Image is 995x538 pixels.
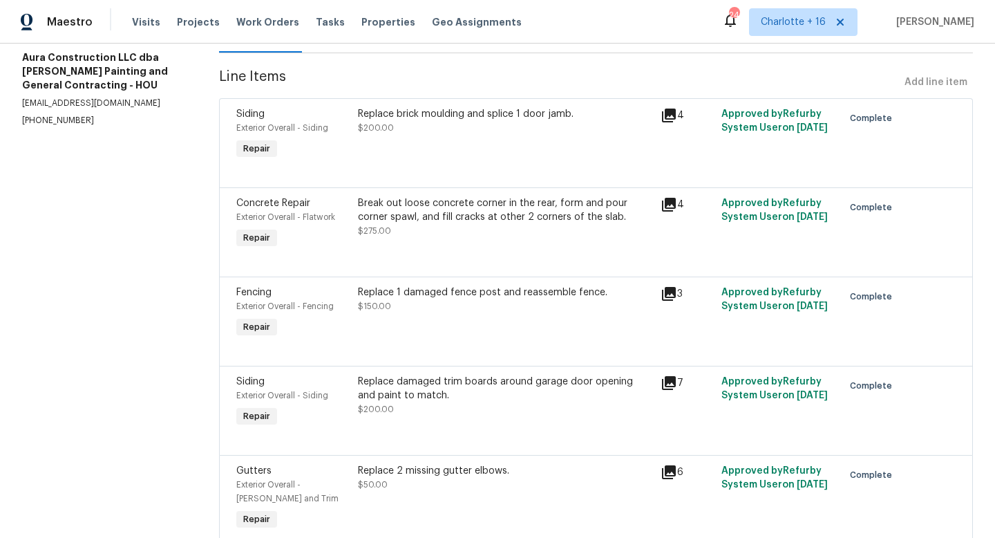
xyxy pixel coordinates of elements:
[236,466,272,476] span: Gutters
[850,290,898,304] span: Complete
[358,405,394,414] span: $200.00
[661,464,713,481] div: 6
[177,15,220,29] span: Projects
[850,111,898,125] span: Complete
[238,320,276,334] span: Repair
[358,302,391,310] span: $150.00
[238,231,276,245] span: Repair
[661,107,713,124] div: 4
[236,109,265,119] span: Siding
[316,17,345,27] span: Tasks
[236,288,272,297] span: Fencing
[47,15,93,29] span: Maestro
[432,15,522,29] span: Geo Assignments
[361,15,415,29] span: Properties
[358,464,653,478] div: Replace 2 missing gutter elbows.
[236,377,265,387] span: Siding
[236,15,299,29] span: Work Orders
[721,377,828,400] span: Approved by Refurby System User on
[358,227,391,235] span: $275.00
[729,8,739,22] div: 242
[661,286,713,302] div: 3
[236,198,310,208] span: Concrete Repair
[721,288,828,311] span: Approved by Refurby System User on
[238,142,276,156] span: Repair
[22,115,186,127] p: [PHONE_NUMBER]
[236,481,339,503] span: Exterior Overall - [PERSON_NAME] and Trim
[850,379,898,393] span: Complete
[358,286,653,299] div: Replace 1 damaged fence post and reassemble fence.
[850,201,898,214] span: Complete
[797,391,828,400] span: [DATE]
[238,409,276,423] span: Repair
[358,196,653,224] div: Break out loose concrete corner in the rear, form and pour corner spawl, and fill cracks at other...
[22,98,186,109] p: [EMAIL_ADDRESS][DOMAIN_NAME]
[721,466,828,490] span: Approved by Refurby System User on
[661,196,713,213] div: 4
[236,302,334,310] span: Exterior Overall - Fencing
[132,15,160,29] span: Visits
[358,124,394,132] span: $200.00
[797,480,828,490] span: [DATE]
[238,512,276,526] span: Repair
[236,213,335,221] span: Exterior Overall - Flatwork
[358,107,653,121] div: Replace brick moulding and splice 1 door jamb.
[761,15,826,29] span: Charlotte + 16
[219,70,899,95] span: Line Items
[891,15,974,29] span: [PERSON_NAME]
[661,375,713,391] div: 7
[721,109,828,133] span: Approved by Refurby System User on
[797,212,828,222] span: [DATE]
[797,123,828,133] span: [DATE]
[358,481,388,489] span: $50.00
[236,391,328,400] span: Exterior Overall - Siding
[236,124,328,132] span: Exterior Overall - Siding
[850,468,898,482] span: Complete
[22,50,186,92] h5: Aura Construction LLC dba [PERSON_NAME] Painting and General Contracting - HOU
[721,198,828,222] span: Approved by Refurby System User on
[358,375,653,402] div: Replace damaged trim boards around garage door opening and paint to match.
[797,302,828,311] span: [DATE]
